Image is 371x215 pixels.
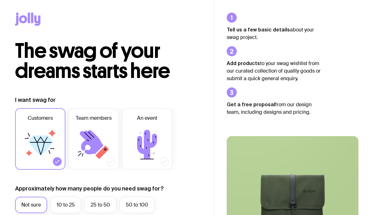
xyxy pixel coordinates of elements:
p: to your swag wishlist from our curated collection of quality goods or submit a quick general enqu... [227,59,321,82]
label: 25 to 50 [84,197,116,213]
span: Team members [76,114,112,122]
span: Customers [28,114,53,122]
span: An event [137,114,157,122]
strong: Tell us a few basic details [227,27,290,32]
strong: Get a free proposal [227,102,275,107]
span: The swag of your dreams starts here [15,38,170,83]
strong: Add products [227,60,260,66]
label: Not sure [15,197,47,213]
p: from our design team, including designs and pricing. [227,101,321,116]
label: I want swag for [15,96,56,104]
p: about your swag project. [227,26,321,41]
label: 50 to 100 [119,197,154,213]
label: 10 to 25 [50,197,81,213]
label: Approximately how many people do you need swag for? [15,185,164,192]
